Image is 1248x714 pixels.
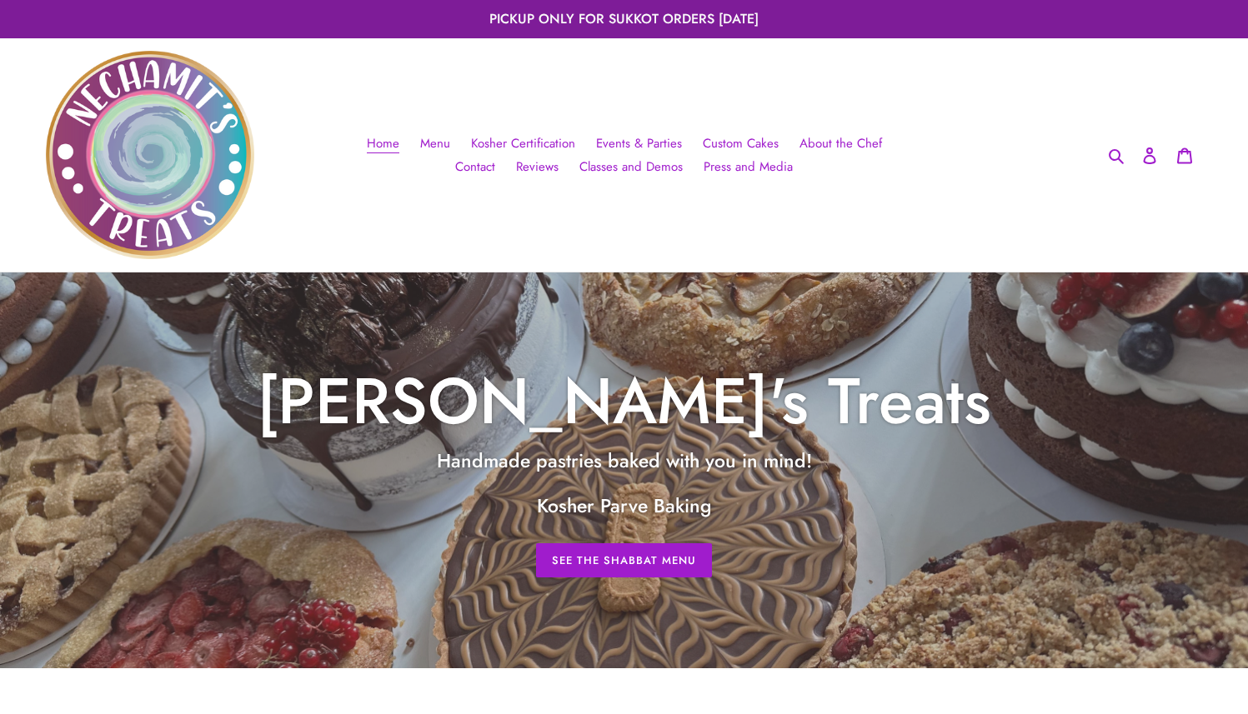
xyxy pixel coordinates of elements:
a: About the Chef [791,132,890,156]
span: Home [367,134,399,153]
p: Kosher Parve Baking [283,492,965,521]
h2: [PERSON_NAME]'s Treats [170,363,1079,440]
span: Contact [455,157,495,177]
a: Press and Media [695,155,801,179]
img: Nechamit&#39;s Treats [46,51,254,259]
a: Events & Parties [588,132,690,156]
a: Custom Cakes [694,132,787,156]
a: See The Shabbat Menu: Weekly Menu [536,543,713,578]
a: Contact [447,155,504,179]
a: Kosher Certification [463,132,584,156]
span: Kosher Certification [471,134,575,153]
a: Menu [412,132,459,156]
a: Reviews [508,155,567,179]
span: Classes and Demos [579,157,683,177]
span: Reviews [516,157,559,177]
span: Menu [420,134,450,153]
span: Press and Media [704,157,793,177]
span: Custom Cakes [703,134,779,153]
p: Handmade pastries baked with you in mind! [283,447,965,476]
a: Classes and Demos [571,155,691,179]
a: Home [358,132,408,156]
span: Events & Parties [596,134,682,153]
span: About the Chef [799,134,882,153]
